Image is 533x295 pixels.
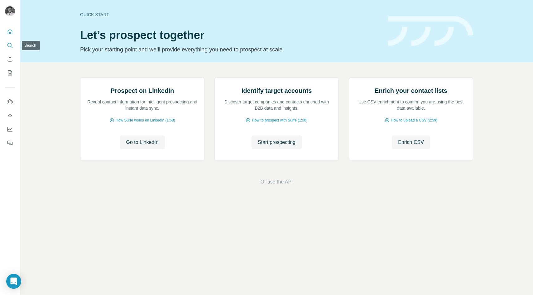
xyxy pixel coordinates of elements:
p: Reveal contact information for intelligent prospecting and instant data sync. [87,99,198,111]
span: How Surfe works on LinkedIn (1:58) [116,117,175,123]
h2: Prospect on LinkedIn [111,86,174,95]
button: Enrich CSV [392,136,430,149]
button: My lists [5,67,15,79]
p: Pick your starting point and we’ll provide everything you need to prospect at scale. [80,45,381,54]
span: Go to LinkedIn [126,139,158,146]
button: Start prospecting [252,136,302,149]
span: Start prospecting [258,139,295,146]
button: Or use the API [260,178,293,186]
button: Use Surfe API [5,110,15,121]
button: Quick start [5,26,15,37]
button: Search [5,40,15,51]
span: Enrich CSV [398,139,424,146]
img: banner [388,16,473,46]
button: Go to LinkedIn [120,136,165,149]
div: Open Intercom Messenger [6,274,21,289]
img: Avatar [5,6,15,16]
button: Feedback [5,137,15,149]
p: Discover target companies and contacts enriched with B2B data and insights. [221,99,332,111]
button: Use Surfe on LinkedIn [5,96,15,107]
span: How to upload a CSV (2:59) [391,117,437,123]
h1: Let’s prospect together [80,29,381,41]
span: How to prospect with Surfe (1:30) [252,117,307,123]
h2: Identify target accounts [242,86,312,95]
h2: Enrich your contact lists [375,86,447,95]
button: Dashboard [5,124,15,135]
button: Enrich CSV [5,54,15,65]
div: Quick start [80,12,381,18]
p: Use CSV enrichment to confirm you are using the best data available. [355,99,467,111]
